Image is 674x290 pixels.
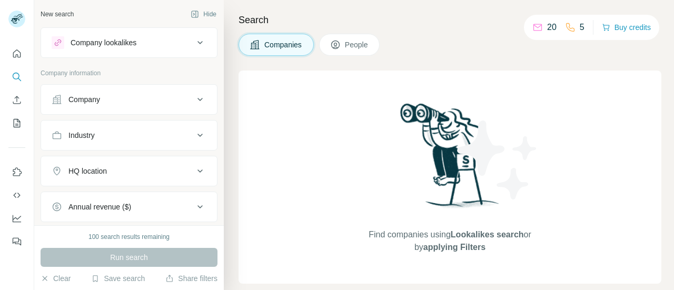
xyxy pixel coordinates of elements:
span: Find companies using or by [365,228,534,254]
button: Annual revenue ($) [41,194,217,219]
button: Company [41,87,217,112]
button: Industry [41,123,217,148]
div: New search [41,9,74,19]
p: Company information [41,68,217,78]
button: Quick start [8,44,25,63]
span: applying Filters [423,243,485,252]
div: Industry [68,130,95,141]
div: HQ location [68,166,107,176]
img: Surfe Illustration - Woman searching with binoculars [395,101,505,218]
button: Share filters [165,273,217,284]
button: Search [8,67,25,86]
div: 100 search results remaining [88,232,170,242]
p: 5 [580,21,584,34]
button: Use Surfe on LinkedIn [8,163,25,182]
div: Company [68,94,100,105]
span: Companies [264,39,303,50]
button: Use Surfe API [8,186,25,205]
img: Surfe Illustration - Stars [450,113,545,207]
button: Buy credits [602,20,651,35]
div: Annual revenue ($) [68,202,131,212]
h4: Search [239,13,661,27]
button: Clear [41,273,71,284]
button: Hide [183,6,224,22]
button: HQ location [41,158,217,184]
button: Feedback [8,232,25,251]
button: Company lookalikes [41,30,217,55]
span: People [345,39,369,50]
span: Lookalikes search [451,230,524,239]
button: Save search [91,273,145,284]
button: My lists [8,114,25,133]
div: Company lookalikes [71,37,136,48]
button: Dashboard [8,209,25,228]
p: 20 [547,21,557,34]
button: Enrich CSV [8,91,25,109]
